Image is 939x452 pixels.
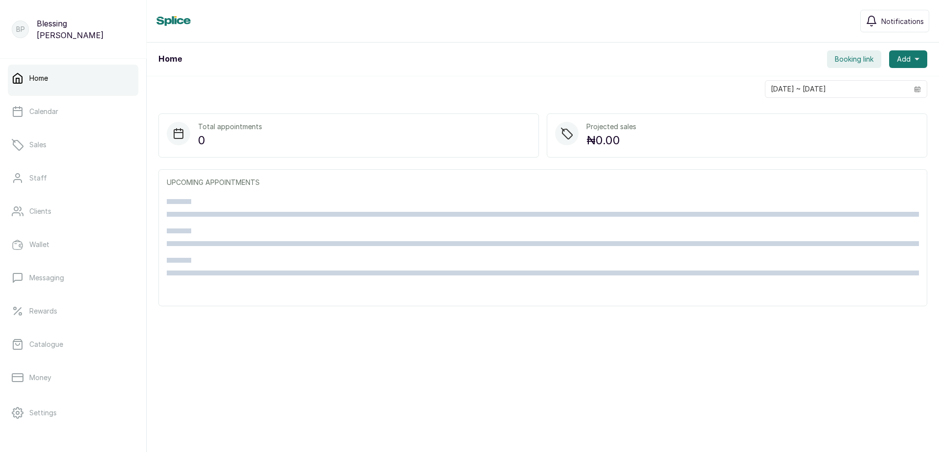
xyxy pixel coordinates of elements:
[8,164,138,192] a: Staff
[29,306,57,316] p: Rewards
[29,408,57,418] p: Settings
[29,73,48,83] p: Home
[897,54,911,64] span: Add
[827,50,881,68] button: Booking link
[860,10,929,32] button: Notifications
[8,297,138,325] a: Rewards
[8,131,138,158] a: Sales
[8,231,138,258] a: Wallet
[29,240,49,249] p: Wallet
[765,81,908,97] input: Select date
[8,65,138,92] a: Home
[8,98,138,125] a: Calendar
[8,198,138,225] a: Clients
[167,178,919,187] p: UPCOMING APPOINTMENTS
[586,122,636,132] p: Projected sales
[29,206,51,216] p: Clients
[914,86,921,92] svg: calendar
[8,331,138,358] a: Catalogue
[198,132,262,149] p: 0
[8,399,138,427] a: Settings
[29,273,64,283] p: Messaging
[835,54,873,64] span: Booking link
[16,24,25,34] p: BP
[29,339,63,349] p: Catalogue
[198,122,262,132] p: Total appointments
[29,373,51,383] p: Money
[29,173,47,183] p: Staff
[586,132,636,149] p: ₦0.00
[889,50,927,68] button: Add
[37,18,134,41] p: Blessing [PERSON_NAME]
[8,364,138,391] a: Money
[8,264,138,292] a: Messaging
[881,16,924,26] span: Notifications
[29,107,58,116] p: Calendar
[158,53,182,65] h1: Home
[29,140,46,150] p: Sales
